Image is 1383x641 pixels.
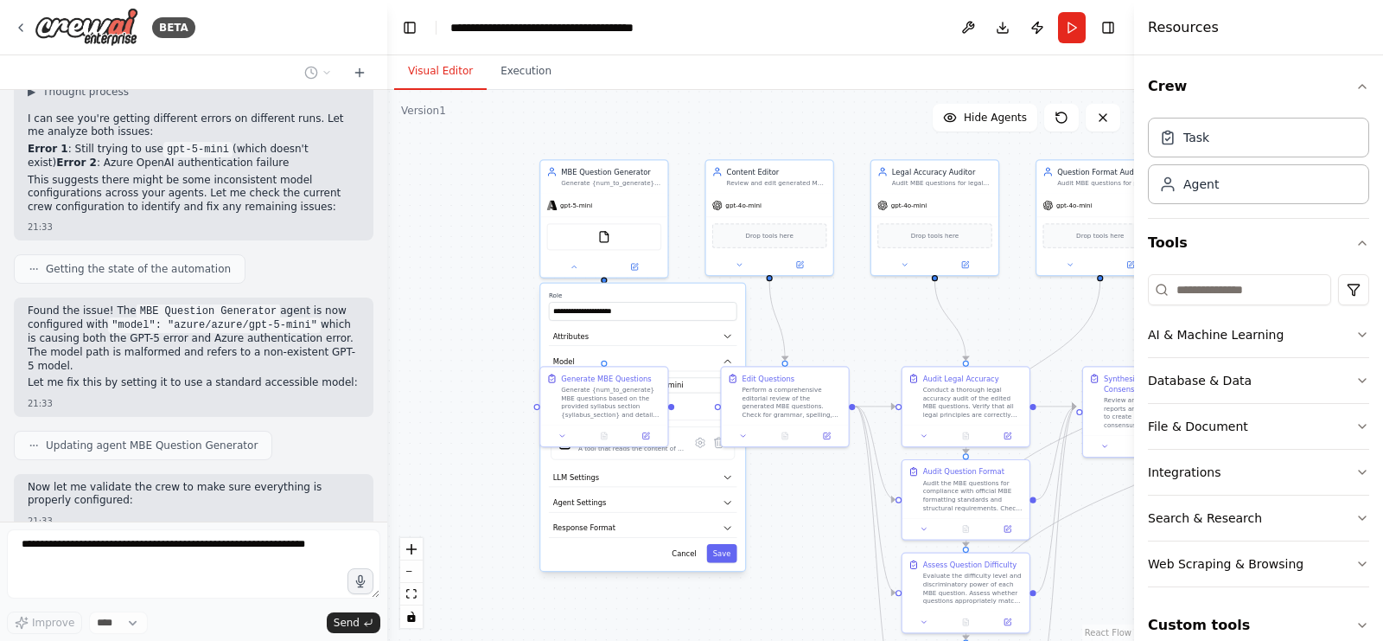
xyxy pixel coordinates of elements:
button: Open in side panel [990,522,1025,535]
button: Crew [1148,62,1369,111]
div: Content EditorReview and edit generated MBE questions for clarity, grammar, legal accuracy, and p... [704,159,833,276]
button: Tools [1148,219,1369,267]
div: Conduct a thorough legal accuracy audit of the edited MBE questions. Verify that all legal princi... [923,386,1023,419]
p: Found the issue! The agent is now configured with which is causing both the GPT-5 error and Azure... [28,304,360,373]
button: Response Format [549,519,737,538]
div: Edit Questions [742,374,794,384]
div: MBE Question GeneratorGenerate {num_to_generate} high-quality MBE questions based on provided syl... [539,159,668,278]
label: Role [549,292,737,300]
button: Hide right sidebar [1096,16,1120,40]
span: Getting the state of the automation [46,262,231,276]
g: Edge from ea5875ee-931d-4440-9774-feeb27b27c97 to 5016f63e-6875-4e58-becc-bdec0ed62190 [856,401,895,412]
div: Database & Data [1148,372,1252,389]
span: Hide Agents [964,111,1027,125]
button: Save [707,544,737,563]
div: Search & Research [1148,510,1262,527]
button: Web Scraping & Browsing [1148,542,1369,587]
div: Assess Question Difficulty [923,560,1017,570]
button: Hide Agents [933,104,1037,131]
div: Generate MBE QuestionsGenerate {num_to_generate} MBE questions based on the provided syllabus sec... [539,366,668,447]
span: gpt-4o-mini [891,202,927,210]
button: Open in side panel [628,430,664,442]
p: I can see you're getting different errors on different runs. Let me analyze both issues: [28,112,360,139]
p: : Still trying to use (which doesn't exist) : Azure OpenAI authentication failure [28,143,360,170]
span: Send [334,616,360,630]
div: 21:33 [28,397,360,410]
span: Drop tools here [746,231,793,241]
div: React Flow controls [400,538,423,628]
button: Cancel [666,544,703,563]
span: LLM Settings [553,472,600,483]
span: Attributes [553,331,589,342]
div: Tools [1148,267,1369,601]
button: No output available [944,522,988,535]
button: Search & Research [1148,496,1369,541]
span: Response Format [553,522,615,533]
div: Audit MBE questions for proper formatting, structure, and compliance with MBE guidelines, checkin... [1057,179,1157,188]
div: BETA [152,17,195,38]
button: Switch to previous chat [297,62,339,83]
button: Execution [487,54,565,90]
g: Edge from 043eea80-7194-43f8-ac21-617cc8ebf7cd to 38b649b3-6262-4c26-837e-72c32a553742 [960,280,1271,547]
div: AI & Machine Learning [1148,326,1284,343]
span: Improve [32,616,74,630]
button: Click to speak your automation idea [347,568,373,594]
button: Improve [7,612,82,634]
g: Edge from 5016f63e-6875-4e58-becc-bdec0ed62190 to ffb8ec80-1240-4533-879e-a73dacdac303 [1036,401,1076,412]
div: Synthesize Panel Consensus [1104,374,1204,394]
img: FileReadTool [598,231,610,243]
div: Legal Accuracy Auditor [892,167,992,177]
button: toggle interactivity [400,606,423,628]
div: Task [1183,129,1209,146]
span: Thought process [42,85,129,99]
h4: Resources [1148,17,1219,38]
button: No output available [944,616,988,628]
div: Audit Legal Accuracy [923,374,999,384]
nav: breadcrumb [450,19,645,36]
button: Model [549,352,737,371]
code: gpt-5-mini [163,142,233,157]
span: ▶ [28,85,35,99]
g: Edge from b6e65707-22b5-4c6d-9df1-0c6a0f6ee4dc to ea5875ee-931d-4440-9774-feeb27b27c97 [764,280,790,360]
div: Assess Question DifficultyEvaluate the difficulty level and discriminatory power of each MBE ques... [902,553,1030,634]
button: Integrations [1148,450,1369,495]
button: No output available [763,430,807,442]
button: Open in side panel [770,259,829,271]
div: Synthesize Panel ConsensusReview and synthesize all audit reports and judge evaluations to create... [1082,366,1211,458]
div: Crew [1148,111,1369,218]
div: 21:33 [28,515,360,528]
button: Database & Data [1148,358,1369,403]
div: File & Document [1148,418,1248,435]
g: Edge from ea5875ee-931d-4440-9774-feeb27b27c97 to bfbf7b78-ecda-4738-aa16-dcf3406c991a [856,401,895,505]
button: Start a new chat [346,62,373,83]
div: Edit QuestionsPerform a comprehensive editorial review of the generated MBE questions. Check for ... [720,366,849,447]
div: Content Editor [727,167,827,177]
button: ▶Thought process [28,85,129,99]
button: No output available [1125,440,1169,452]
textarea: To enrich screen reader interactions, please activate Accessibility in Grammarly extension settings [7,529,380,599]
strong: Error 2 [56,157,97,169]
div: Audit Question FormatAudit the MBE questions for compliance with official MBE formatting standard... [902,459,1030,541]
span: gpt-4o-mini [725,202,762,210]
div: Review and edit generated MBE questions for clarity, grammar, legal accuracy, and proper MBE form... [727,179,827,188]
button: No output available [944,430,988,442]
button: File & Document [1148,404,1369,449]
button: No output available [583,430,627,442]
div: Generate MBE Questions [561,374,651,384]
button: zoom out [400,561,423,583]
div: Web Scraping & Browsing [1148,555,1303,573]
div: Generate {num_to_generate} MBE questions based on the provided syllabus section {syllabus_section... [561,386,661,419]
button: Open in side panel [990,616,1025,628]
button: Open in side panel [1101,259,1160,271]
button: Open in side panel [936,259,995,271]
div: Version 1 [401,104,446,118]
button: Agent Settings [549,493,737,512]
button: AI & Machine Learning [1148,312,1369,357]
div: Review and synthesize all audit reports and judge evaluations to create a comprehensive consensus... [1104,396,1204,429]
div: Audit Question Format [923,466,1004,477]
p: Let me fix this by setting it to use a standard accessible model: [28,376,360,390]
div: Audit Legal AccuracyConduct a thorough legal accuracy audit of the edited MBE questions. Verify t... [902,366,1030,447]
div: Question Format AuditorAudit MBE questions for proper formatting, structure, and compliance with ... [1036,159,1164,276]
button: LLM Settings [549,468,737,487]
div: Evaluate the difficulty level and discriminatory power of each MBE question. Assess whether quest... [923,572,1023,605]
